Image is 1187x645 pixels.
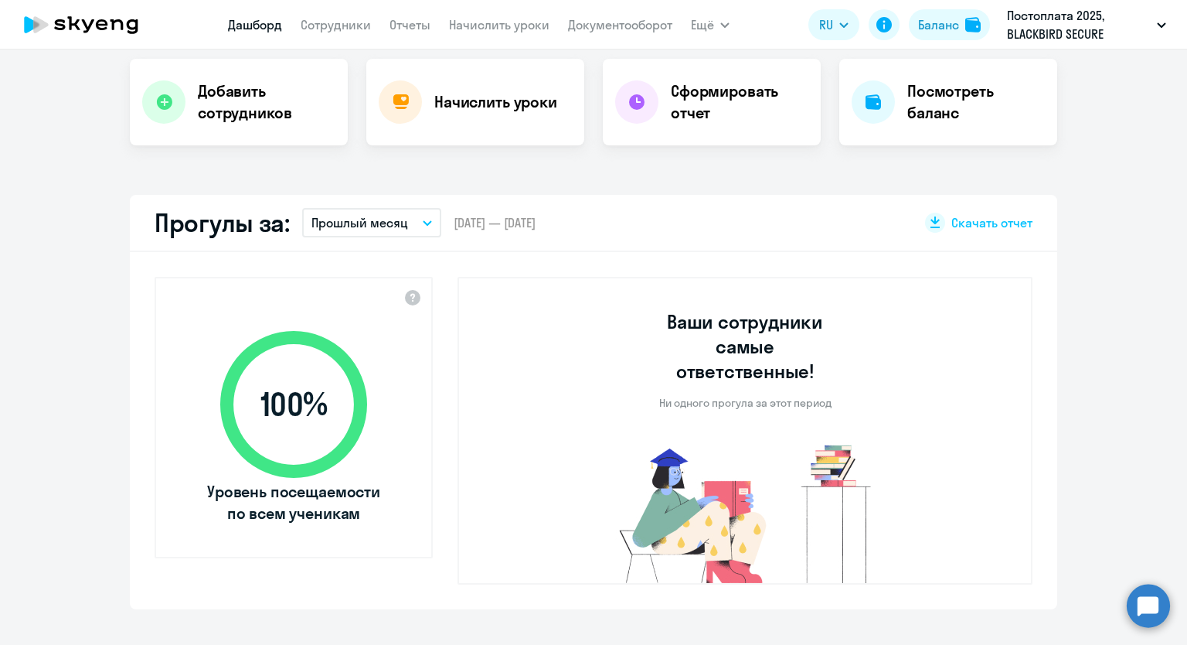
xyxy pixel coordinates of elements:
span: 100 % [205,386,383,423]
img: no-truants [590,441,900,583]
a: Дашборд [228,17,282,32]
a: Начислить уроки [449,17,549,32]
button: Постоплата 2025, BLACKBIRD SECURE BROWSING LTD [999,6,1174,43]
h2: Прогулы за: [155,207,290,238]
p: Прошлый месяц [311,213,408,232]
img: balance [965,17,981,32]
button: Ещё [691,9,730,40]
a: Отчеты [389,17,430,32]
h4: Добавить сотрудников [198,80,335,124]
p: Постоплата 2025, BLACKBIRD SECURE BROWSING LTD [1007,6,1151,43]
h4: Посмотреть баланс [907,80,1045,124]
button: RU [808,9,859,40]
div: Баланс [918,15,959,34]
button: Балансbalance [909,9,990,40]
span: Ещё [691,15,714,34]
h4: Начислить уроки [434,91,557,113]
p: Ни одного прогула за этот период [659,396,832,410]
button: Прошлый месяц [302,208,441,237]
a: Сотрудники [301,17,371,32]
span: Скачать отчет [951,214,1032,231]
span: [DATE] — [DATE] [454,214,536,231]
h4: Сформировать отчет [671,80,808,124]
a: Документооборот [568,17,672,32]
span: Уровень посещаемости по всем ученикам [205,481,383,524]
h3: Ваши сотрудники самые ответственные! [646,309,845,384]
span: RU [819,15,833,34]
